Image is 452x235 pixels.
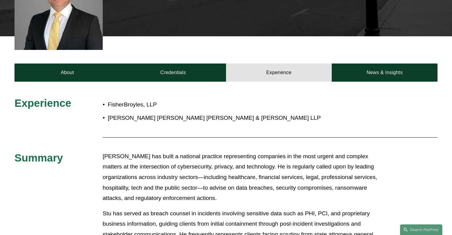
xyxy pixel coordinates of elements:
[15,64,120,82] a: About
[332,64,437,82] a: News & Insights
[15,152,63,164] span: Summary
[103,151,385,204] p: [PERSON_NAME] has built a national practice representing companies in the most urgent and complex...
[108,113,385,123] p: [PERSON_NAME] [PERSON_NAME] [PERSON_NAME] & [PERSON_NAME] LLP
[120,64,226,82] a: Credentials
[108,100,385,110] p: FisherBroyles, LLP
[15,97,71,109] span: Experience
[226,64,332,82] a: Experience
[400,224,442,235] a: Search this site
